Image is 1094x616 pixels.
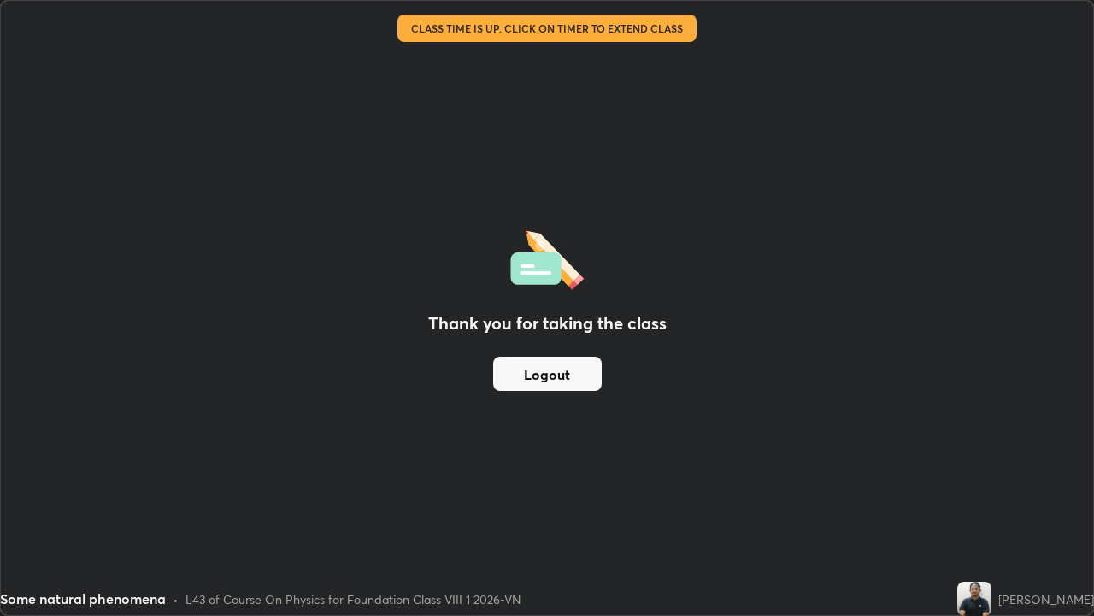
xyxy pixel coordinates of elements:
[957,582,991,616] img: 4fc8fb9b56d647e28bc3800bbacc216d.jpg
[493,357,602,391] button: Logout
[173,590,179,608] div: •
[998,590,1094,608] div: [PERSON_NAME]
[428,311,667,336] h2: Thank you for taking the class
[510,225,584,290] img: offlineFeedback.1438e8b3.svg
[185,590,521,608] div: L43 of Course On Physics for Foundation Class VIII 1 2026-VN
